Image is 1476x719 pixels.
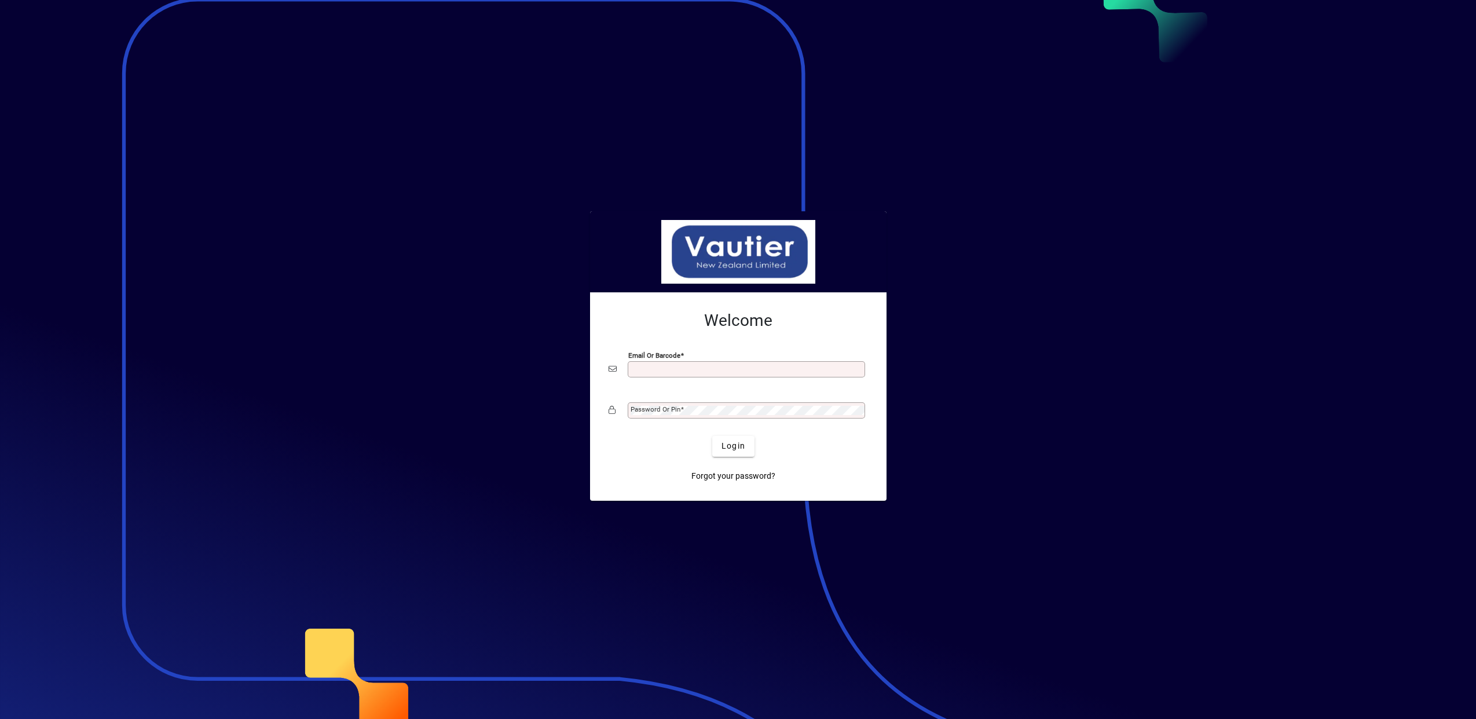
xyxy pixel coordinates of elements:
[687,466,780,487] a: Forgot your password?
[631,405,680,413] mat-label: Password or Pin
[691,470,775,482] span: Forgot your password?
[712,436,755,457] button: Login
[721,440,745,452] span: Login
[609,311,868,331] h2: Welcome
[628,351,680,359] mat-label: Email or Barcode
